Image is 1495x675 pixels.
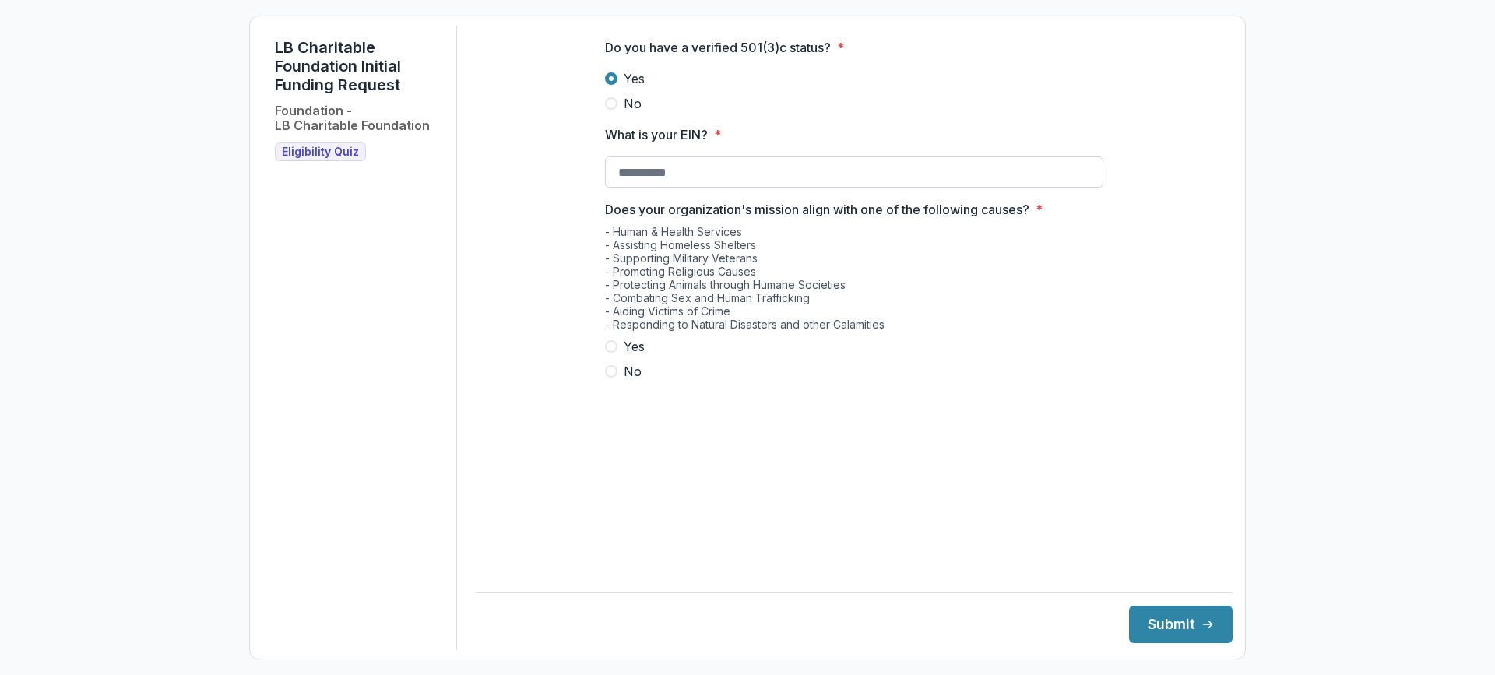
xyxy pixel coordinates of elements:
span: Yes [624,69,645,88]
div: - Human & Health Services - Assisting Homeless Shelters - Supporting Military Veterans - Promotin... [605,225,1103,337]
button: Submit [1129,606,1233,643]
p: Do you have a verified 501(3)c status? [605,38,831,57]
p: Does your organization's mission align with one of the following causes? [605,200,1029,219]
h2: Foundation - LB Charitable Foundation [275,104,430,133]
p: What is your EIN? [605,125,708,144]
span: No [624,362,642,381]
span: No [624,94,642,113]
span: Yes [624,337,645,356]
h1: LB Charitable Foundation Initial Funding Request [275,38,444,94]
span: Eligibility Quiz [282,146,359,159]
